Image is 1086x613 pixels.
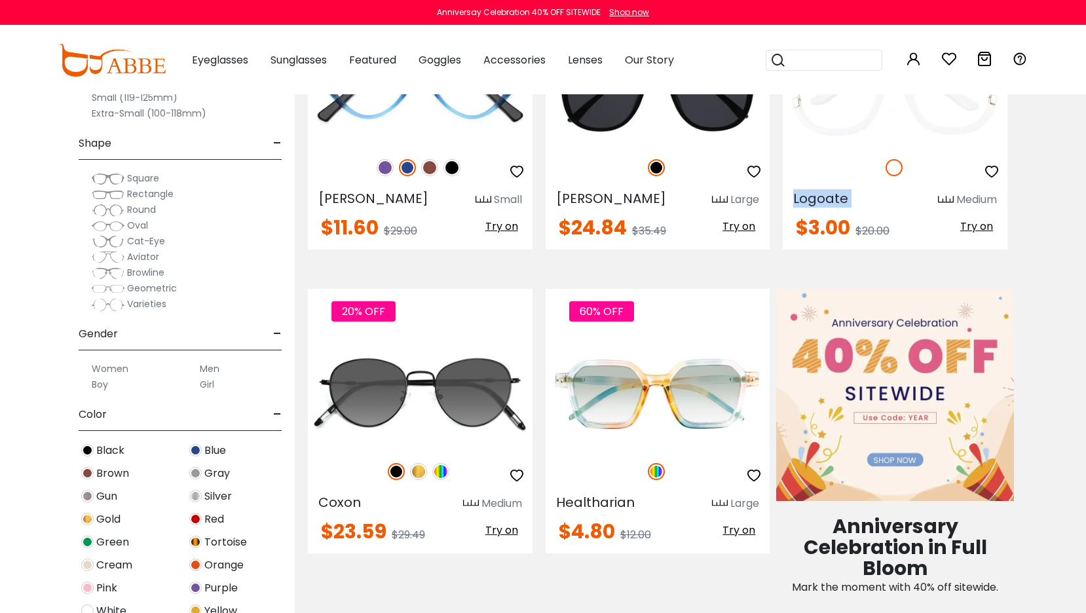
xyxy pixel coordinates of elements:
[494,192,522,208] div: Small
[189,536,202,548] img: Tortoise
[200,361,219,377] label: Men
[127,219,148,232] span: Oval
[96,534,129,550] span: Green
[625,52,674,67] span: Our Story
[730,192,759,208] div: Large
[92,361,128,377] label: Women
[271,52,327,67] span: Sunglasses
[432,463,449,480] img: Multicolor
[796,214,850,242] span: $3.00
[712,499,728,509] img: size ruler
[719,218,759,235] button: Try on
[437,7,601,18] div: Anniversay Celebration 40% OFF SITEWIDE
[956,192,997,208] div: Medium
[96,489,117,504] span: Gun
[204,511,224,527] span: Red
[92,251,124,264] img: Aviator.png
[855,223,889,238] span: $20.00
[273,128,282,159] span: -
[127,172,159,185] span: Square
[81,559,94,571] img: Cream
[189,444,202,456] img: Blue
[189,559,202,571] img: Orange
[81,513,94,525] img: Gold
[648,463,665,480] img: Multicolor
[96,580,117,596] span: Pink
[189,582,202,594] img: Purple
[189,513,202,525] img: Red
[349,52,396,67] span: Featured
[722,523,755,538] span: Try on
[308,336,533,448] img: Black Coxon - Metal ,Adjust Nose Pads
[81,490,94,502] img: Gun
[79,318,118,350] span: Gender
[648,159,665,176] img: Black
[204,557,244,573] span: Orange
[719,522,759,539] button: Try on
[127,187,174,200] span: Rectangle
[92,282,124,295] img: Geometric.png
[318,493,361,511] span: Coxon
[603,7,649,18] a: Shop now
[463,499,479,509] img: size ruler
[384,223,417,238] span: $29.00
[92,90,178,105] label: Small (119-125mm)
[204,466,230,481] span: Gray
[556,189,666,208] span: [PERSON_NAME]
[92,298,124,312] img: Varieties.png
[200,377,214,392] label: Girl
[127,250,159,263] span: Aviator
[443,159,460,176] img: Black
[79,128,111,159] span: Shape
[546,336,770,448] img: Multicolor Healtharian - Plastic ,Universal Bridge Fit
[79,399,107,430] span: Color
[189,490,202,502] img: Silver
[204,534,247,550] span: Tortoise
[92,235,124,248] img: Cat-Eye.png
[127,297,166,310] span: Varieties
[886,159,903,176] img: White
[569,301,634,322] span: 60% OFF
[127,266,164,279] span: Browline
[204,489,232,504] span: Silver
[127,282,177,295] span: Geometric
[938,195,954,205] img: size ruler
[559,214,627,242] span: $24.84
[96,557,132,573] span: Cream
[410,463,427,480] img: Gold
[792,580,998,595] span: Mark the moment with 40% off sitewide.
[804,512,987,582] span: Anniversary Celebration in Full Bloom
[92,267,124,280] img: Browline.png
[481,522,522,539] button: Try on
[81,536,94,548] img: Green
[96,443,124,458] span: Black
[204,580,238,596] span: Purple
[568,52,603,67] span: Lenses
[609,7,649,18] div: Shop now
[127,203,156,216] span: Round
[399,159,416,176] img: Blue
[620,527,651,542] span: $12.00
[204,443,226,458] span: Blue
[485,523,518,538] span: Try on
[58,44,166,77] img: abbeglasses.com
[483,52,546,67] span: Accessories
[81,444,94,456] img: Black
[96,466,129,481] span: Brown
[331,301,396,322] span: 20% OFF
[476,195,491,205] img: size ruler
[481,218,522,235] button: Try on
[776,289,1014,501] img: Anniversary Celebration
[96,511,121,527] span: Gold
[273,399,282,430] span: -
[321,517,386,546] span: $23.59
[730,496,759,511] div: Large
[421,159,438,176] img: Brown
[481,496,522,511] div: Medium
[960,219,993,234] span: Try on
[485,219,518,234] span: Try on
[92,377,108,392] label: Boy
[81,582,94,594] img: Pink
[127,234,165,248] span: Cat-Eye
